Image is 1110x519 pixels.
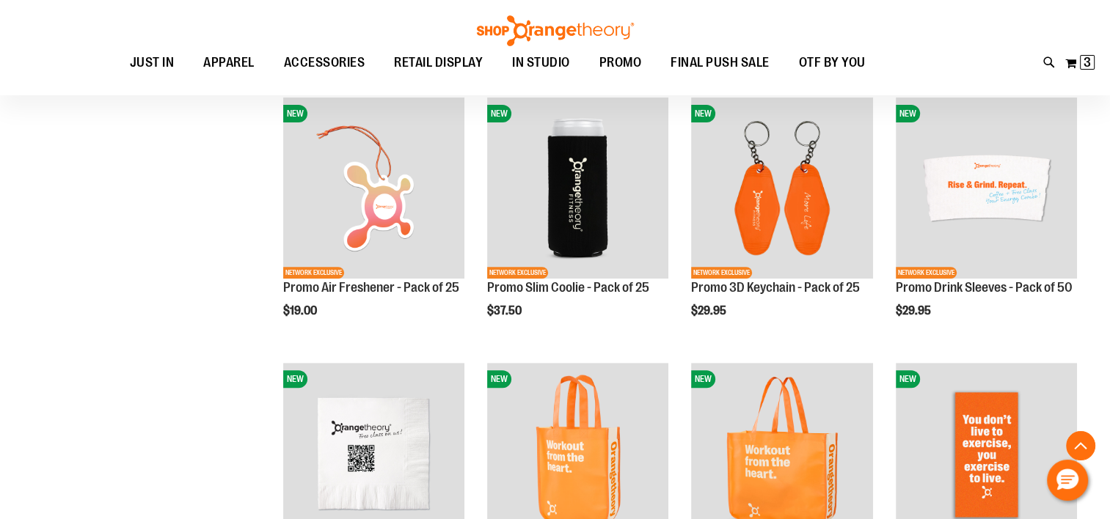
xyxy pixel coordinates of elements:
span: PROMO [599,46,642,79]
span: NETWORK EXCLUSIVE [691,267,752,279]
span: NEW [283,105,307,122]
span: NEW [487,105,511,122]
a: FINAL PUSH SALE [656,46,784,80]
span: NEW [896,370,920,388]
span: APPAREL [203,46,255,79]
a: PROMO [585,46,657,79]
img: Promo Drink Sleeves - Pack of 50 [896,97,1077,279]
a: Promo Slim Coolie - Pack of 25NEWNETWORK EXCLUSIVE [487,97,668,281]
a: ACCESSORIES [269,46,380,80]
a: IN STUDIO [497,46,585,80]
div: product [480,90,676,355]
span: $29.95 [691,304,729,317]
a: Promo Air Freshener - Pack of 25 [283,280,459,295]
span: NETWORK EXCLUSIVE [896,267,957,279]
a: JUST IN [115,46,189,80]
span: IN STUDIO [512,46,570,79]
span: JUST IN [130,46,175,79]
span: $19.00 [283,304,319,317]
a: Promo Drink Sleeves - Pack of 50 [896,280,1073,295]
span: NEW [691,370,715,388]
div: product [684,90,880,355]
span: NEW [283,370,307,388]
span: NEW [691,105,715,122]
span: RETAIL DISPLAY [394,46,483,79]
a: APPAREL [189,46,269,80]
button: Back To Top [1066,431,1095,460]
div: product [888,90,1084,355]
a: OTF BY YOU [784,46,880,80]
span: $37.50 [487,304,524,317]
span: NEW [896,105,920,122]
a: Promo 3D Keychain - Pack of 25NEWNETWORK EXCLUSIVE [691,97,872,281]
a: Promo 3D Keychain - Pack of 25 [691,280,860,295]
span: NETWORK EXCLUSIVE [487,267,548,279]
img: Promo 3D Keychain - Pack of 25 [691,97,872,279]
a: Promo Air Freshener - Pack of 25NEWNETWORK EXCLUSIVE [283,97,464,281]
img: Promo Slim Coolie - Pack of 25 [487,97,668,279]
span: NEW [487,370,511,388]
a: Promo Slim Coolie - Pack of 25 [487,280,649,295]
span: OTF BY YOU [799,46,866,79]
a: Promo Drink Sleeves - Pack of 50NEWNETWORK EXCLUSIVE [896,97,1077,281]
img: Shop Orangetheory [475,15,636,46]
span: $29.95 [896,304,933,317]
div: product [276,90,472,355]
span: NETWORK EXCLUSIVE [283,267,344,279]
span: ACCESSORIES [284,46,365,79]
a: RETAIL DISPLAY [379,46,497,80]
span: FINAL PUSH SALE [671,46,770,79]
span: 3 [1084,55,1091,70]
img: Promo Air Freshener - Pack of 25 [283,97,464,279]
button: Hello, have a question? Let’s chat. [1047,460,1088,501]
